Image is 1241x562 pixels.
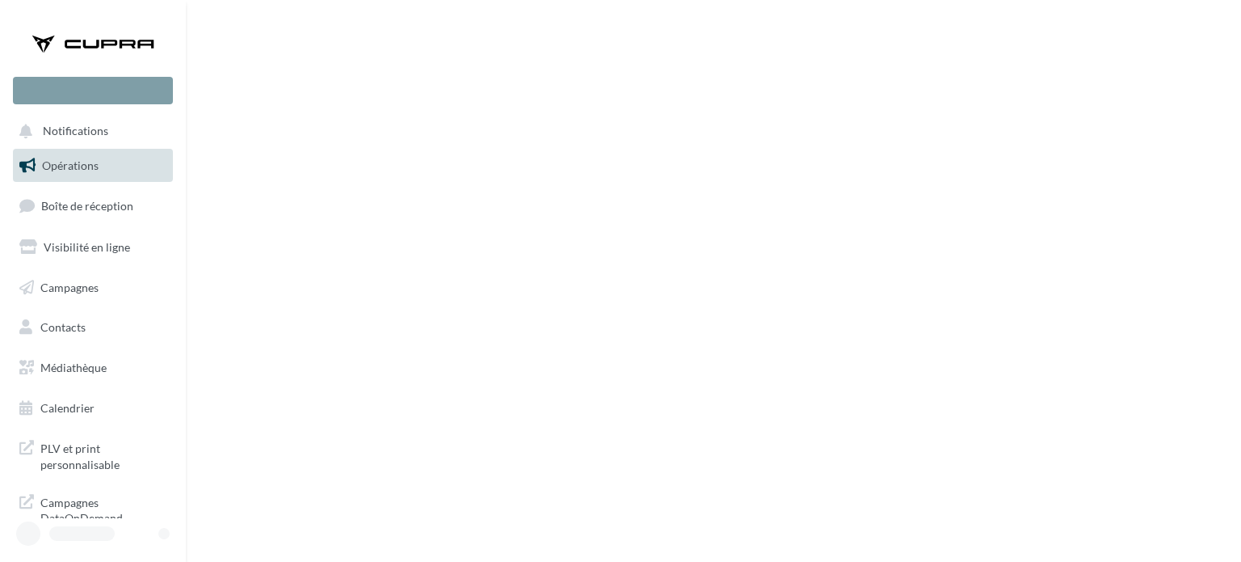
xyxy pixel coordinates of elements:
a: Médiathèque [10,351,176,385]
span: Médiathèque [40,361,107,374]
a: PLV et print personnalisable [10,431,176,479]
a: Campagnes [10,271,176,305]
a: Boîte de réception [10,188,176,223]
span: PLV et print personnalisable [40,437,166,472]
a: Calendrier [10,391,176,425]
a: Visibilité en ligne [10,230,176,264]
span: Campagnes [40,280,99,294]
span: Opérations [42,158,99,172]
span: Visibilité en ligne [44,240,130,254]
span: Calendrier [40,401,95,415]
a: Campagnes DataOnDemand [10,485,176,533]
span: Contacts [40,320,86,334]
a: Opérations [10,149,176,183]
a: Contacts [10,311,176,344]
span: Campagnes DataOnDemand [40,492,166,526]
span: Notifications [43,125,108,138]
span: Boîte de réception [41,199,133,213]
div: Nouvelle campagne [13,77,173,104]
